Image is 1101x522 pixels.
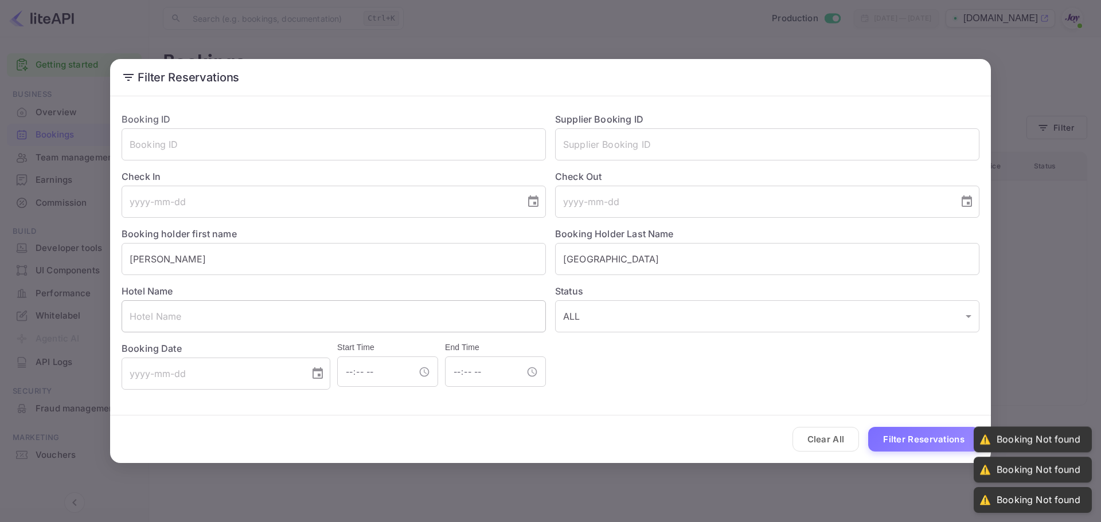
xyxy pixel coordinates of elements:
[555,284,979,298] label: Status
[555,228,674,240] label: Booking Holder Last Name
[997,494,1080,506] div: Booking Not found
[555,243,979,275] input: Holder Last Name
[997,464,1080,476] div: Booking Not found
[122,300,546,332] input: Hotel Name
[792,427,860,452] button: Clear All
[555,170,979,183] label: Check Out
[555,128,979,160] input: Supplier Booking ID
[122,358,302,390] input: yyyy-mm-dd
[122,285,173,297] label: Hotel Name
[122,228,237,240] label: Booking holder first name
[122,342,330,355] label: Booking Date
[979,464,991,476] div: ⚠️
[122,186,517,218] input: yyyy-mm-dd
[122,113,171,125] label: Booking ID
[306,362,329,385] button: Choose date
[555,113,643,125] label: Supplier Booking ID
[122,170,546,183] label: Check In
[522,190,545,213] button: Choose date
[555,186,951,218] input: yyyy-mm-dd
[955,190,978,213] button: Choose date
[555,300,979,332] div: ALL
[979,434,991,446] div: ⚠️
[868,427,979,452] button: Filter Reservations
[122,128,546,160] input: Booking ID
[979,494,991,506] div: ⚠️
[445,342,546,354] h6: End Time
[997,434,1080,446] div: Booking Not found
[122,243,546,275] input: Holder First Name
[110,59,991,96] h2: Filter Reservations
[337,342,438,354] h6: Start Time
